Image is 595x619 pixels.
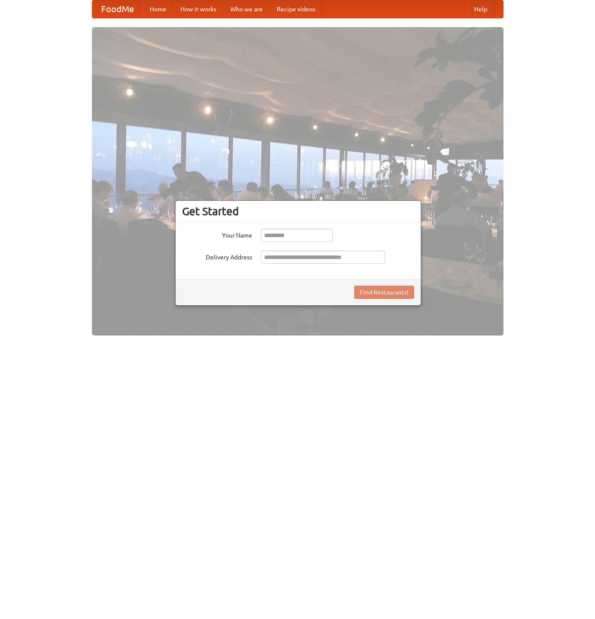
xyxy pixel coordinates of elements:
[467,0,494,18] a: Help
[182,251,252,262] label: Delivery Address
[182,205,414,218] h3: Get Started
[173,0,223,18] a: How it works
[270,0,322,18] a: Recipe videos
[92,0,143,18] a: FoodMe
[182,229,252,240] label: Your Name
[143,0,173,18] a: Home
[223,0,270,18] a: Who we are
[354,286,414,299] button: Find Restaurants!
